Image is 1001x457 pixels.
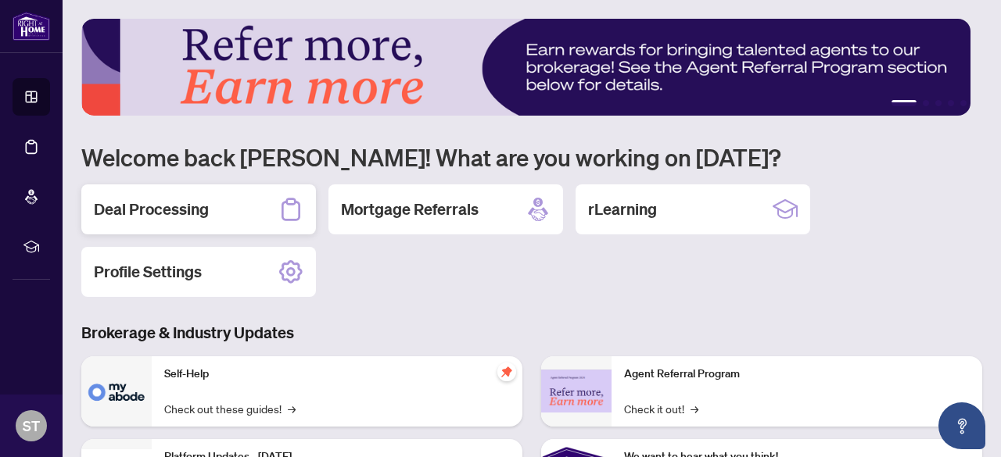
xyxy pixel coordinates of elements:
[541,370,612,412] img: Agent Referral Program
[13,12,50,41] img: logo
[94,261,202,283] h2: Profile Settings
[23,415,40,437] span: ST
[341,198,479,220] h2: Mortgage Referrals
[948,100,954,106] button: 4
[923,100,929,106] button: 2
[960,100,967,106] button: 5
[81,356,152,427] img: Self-Help
[892,100,917,106] button: 1
[288,400,296,417] span: →
[497,362,516,381] span: pushpin
[938,402,985,449] button: Open asap
[81,322,982,344] h3: Brokerage & Industry Updates
[624,366,970,383] p: Agent Referral Program
[935,100,942,106] button: 3
[588,198,657,220] h2: rLearning
[81,19,971,116] img: Slide 0
[691,400,698,417] span: →
[164,366,510,383] p: Self-Help
[81,142,982,172] h1: Welcome back [PERSON_NAME]! What are you working on [DATE]?
[94,198,209,220] h2: Deal Processing
[624,400,698,417] a: Check it out!→
[164,400,296,417] a: Check out these guides!→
